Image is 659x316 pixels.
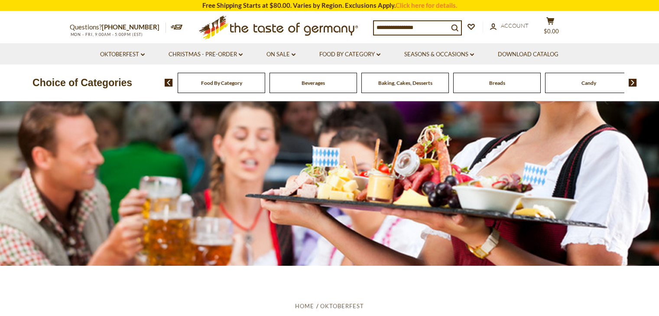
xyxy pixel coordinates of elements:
a: Click here for details. [396,1,457,9]
a: Oktoberfest [100,50,145,59]
a: Home [295,303,314,310]
a: Download Catalog [498,50,558,59]
img: next arrow [629,79,637,87]
span: Account [501,22,529,29]
a: Oktoberfest [320,303,364,310]
a: Food By Category [201,80,242,86]
a: Account [490,21,529,31]
a: On Sale [266,50,295,59]
a: Beverages [302,80,325,86]
a: [PHONE_NUMBER] [102,23,159,31]
a: Seasons & Occasions [404,50,474,59]
a: Breads [489,80,505,86]
a: Food By Category [319,50,380,59]
img: previous arrow [165,79,173,87]
a: Christmas - PRE-ORDER [169,50,243,59]
span: $0.00 [544,28,559,35]
a: Candy [581,80,596,86]
button: $0.00 [538,17,564,39]
span: MON - FRI, 9:00AM - 5:00PM (EST) [70,32,143,37]
p: Questions? [70,22,166,33]
a: Baking, Cakes, Desserts [378,80,432,86]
